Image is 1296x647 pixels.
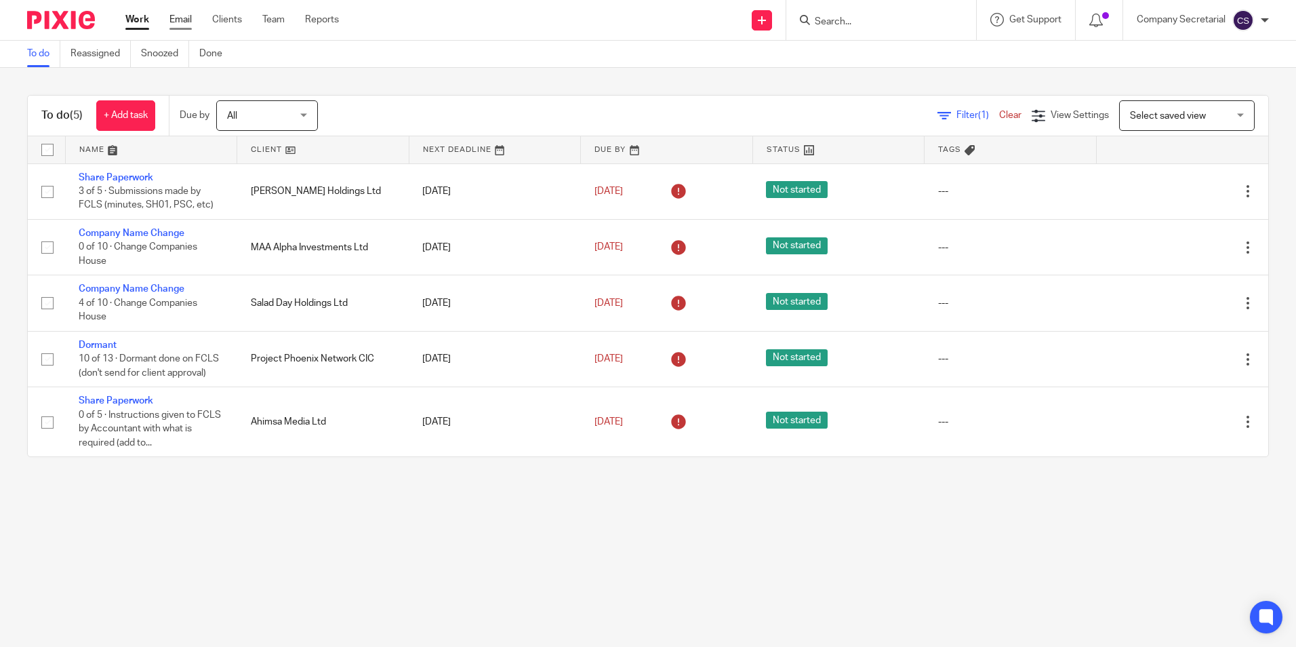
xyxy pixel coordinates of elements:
[766,349,828,366] span: Not started
[594,417,623,427] span: [DATE]
[305,13,339,26] a: Reports
[237,387,409,457] td: Ahimsa Media Ltd
[237,219,409,275] td: MAA Alpha Investments Ltd
[227,111,237,121] span: All
[938,146,961,153] span: Tags
[409,331,581,387] td: [DATE]
[79,229,184,238] a: Company Name Change
[409,387,581,457] td: [DATE]
[594,298,623,308] span: [DATE]
[409,219,581,275] td: [DATE]
[766,412,828,429] span: Not started
[79,410,221,448] span: 0 of 5 · Instructions given to FCLS by Accountant with what is required (add to...
[79,284,184,294] a: Company Name Change
[141,41,189,67] a: Snoozed
[978,111,989,120] span: (1)
[27,41,60,67] a: To do
[938,184,1083,198] div: ---
[79,173,153,182] a: Share Paperwork
[594,187,623,196] span: [DATE]
[766,181,828,198] span: Not started
[237,163,409,219] td: [PERSON_NAME] Holdings Ltd
[70,110,83,121] span: (5)
[1137,13,1226,26] p: Company Secretarial
[79,340,117,350] a: Dormant
[237,275,409,331] td: Salad Day Holdings Ltd
[27,11,95,29] img: Pixie
[938,352,1083,366] div: ---
[169,13,192,26] a: Email
[212,13,242,26] a: Clients
[79,396,153,406] a: Share Paperwork
[813,16,935,28] input: Search
[1232,9,1254,31] img: svg%3E
[999,111,1021,120] a: Clear
[41,109,83,123] h1: To do
[79,243,197,267] span: 0 of 10 · Change Companies House
[1130,111,1206,121] span: Select saved view
[594,354,623,364] span: [DATE]
[938,296,1083,310] div: ---
[79,354,219,378] span: 10 of 13 · Dormant done on FCLS (don't send for client approval)
[938,241,1083,254] div: ---
[237,331,409,387] td: Project Phoenix Network CIC
[199,41,232,67] a: Done
[262,13,285,26] a: Team
[938,415,1083,429] div: ---
[594,243,623,252] span: [DATE]
[125,13,149,26] a: Work
[1051,111,1109,120] span: View Settings
[1009,15,1061,24] span: Get Support
[766,237,828,254] span: Not started
[956,111,999,120] span: Filter
[409,275,581,331] td: [DATE]
[70,41,131,67] a: Reassigned
[96,100,155,131] a: + Add task
[766,293,828,310] span: Not started
[79,298,197,322] span: 4 of 10 · Change Companies House
[409,163,581,219] td: [DATE]
[79,187,214,210] span: 3 of 5 · Submissions made by FCLS (minutes, SH01, PSC, etc)
[180,109,209,122] p: Due by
